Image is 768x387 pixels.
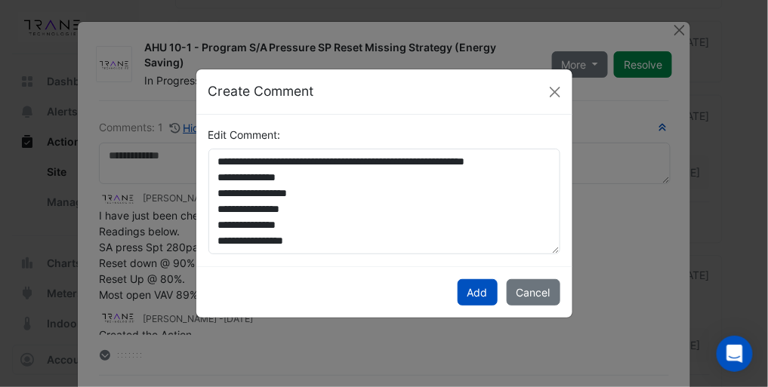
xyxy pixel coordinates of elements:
button: Cancel [507,279,560,306]
label: Edit Comment: [208,127,281,143]
button: Close [544,81,566,103]
div: Open Intercom Messenger [717,336,753,372]
button: Add [458,279,498,306]
h5: Create Comment [208,81,314,101]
